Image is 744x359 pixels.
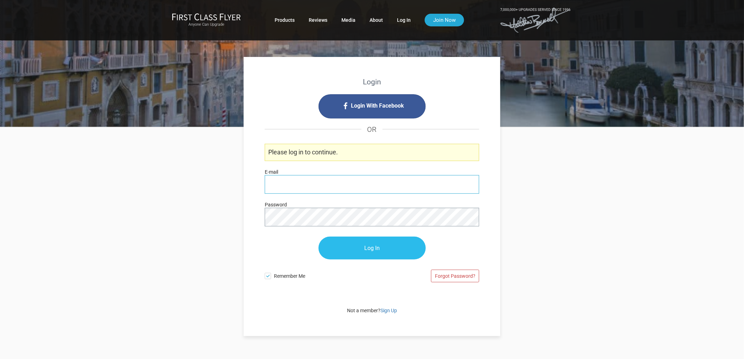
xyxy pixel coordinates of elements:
[309,14,327,26] a: Reviews
[397,14,411,26] a: Log In
[351,100,404,111] span: Login With Facebook
[425,14,464,26] a: Join Now
[319,237,426,259] input: Log In
[265,144,479,161] p: Please log in to continue.
[265,118,479,140] h4: OR
[380,308,397,313] a: Sign Up
[275,14,295,26] a: Products
[370,14,383,26] a: About
[172,13,241,20] img: First Class Flyer
[274,269,372,280] span: Remember Me
[363,78,381,86] strong: Login
[265,201,287,209] label: Password
[172,13,241,27] a: First Class FlyerAnyone Can Upgrade
[347,308,397,313] span: Not a member?
[172,22,241,27] small: Anyone Can Upgrade
[341,14,355,26] a: Media
[319,94,426,118] i: Login with Facebook
[431,270,479,282] a: Forgot Password?
[265,168,278,176] label: E-mail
